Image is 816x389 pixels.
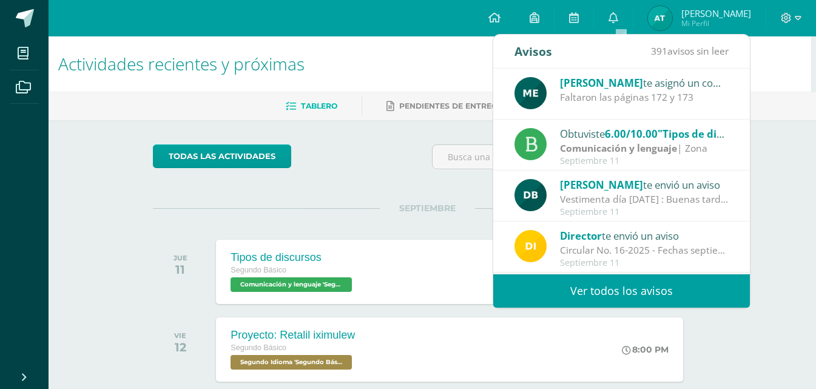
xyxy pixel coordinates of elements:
[174,262,187,277] div: 11
[153,144,291,168] a: todas las Actividades
[231,343,286,352] span: Segundo Básico
[560,192,729,206] div: Vestimenta día viernes 12 de septiembre : Buenas tardes Para mañana los estudiantes pueden venir ...
[231,266,286,274] span: Segundo Básico
[231,355,352,370] span: Segundo Idioma 'Segundo Básico B'
[605,127,658,141] span: 6.00/10.00
[560,178,643,192] span: [PERSON_NAME]
[560,76,643,90] span: [PERSON_NAME]
[514,35,552,68] div: Avisos
[560,229,602,243] span: Director
[231,329,355,342] div: Proyecto: Retalil iximulew
[399,101,503,110] span: Pendientes de entrega
[174,331,186,340] div: VIE
[560,75,729,90] div: te asignó un comentario en 'Tipos de discursos' para 'Comunicación y lenguaje'
[560,258,729,268] div: Septiembre 11
[231,277,352,292] span: Comunicación y lenguaje 'Segundo Básico B'
[651,44,729,58] span: avisos sin leer
[514,230,547,262] img: f0b35651ae50ff9c693c4cbd3f40c4bb.png
[493,274,750,308] a: Ver todos los avisos
[174,340,186,354] div: 12
[658,127,759,141] span: "Tipos de discursos"
[560,141,677,155] strong: Comunicación y lenguaje
[560,156,729,166] div: Septiembre 11
[301,101,337,110] span: Tablero
[622,344,669,355] div: 8:00 PM
[560,207,729,217] div: Septiembre 11
[560,126,729,141] div: Obtuviste en
[651,44,667,58] span: 391
[560,141,729,155] div: | Zona
[174,254,187,262] div: JUE
[380,203,475,214] span: SEPTIEMBRE
[58,52,305,75] span: Actividades recientes y próximas
[514,77,547,109] img: e5319dee200a4f57f0a5ff00aaca67bb.png
[286,96,337,116] a: Tablero
[433,145,701,169] input: Busca una actividad próxima aquí...
[560,90,729,104] div: Faltaron las páginas 172 y 173
[681,18,751,29] span: Mi Perfil
[231,251,355,264] div: Tipos de discursos
[681,7,751,19] span: [PERSON_NAME]
[560,243,729,257] div: Circular No. 16-2025 - Fechas septiembre: Estimados padres de familia y/o encargados Compartimos ...
[386,96,503,116] a: Pendientes de entrega
[648,6,672,30] img: ec564c790872b28a2c85a88fe9b7aa0c.png
[560,228,729,243] div: te envió un aviso
[514,179,547,211] img: 2ce8b78723d74065a2fbc9da14b79a38.png
[560,177,729,192] div: te envió un aviso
